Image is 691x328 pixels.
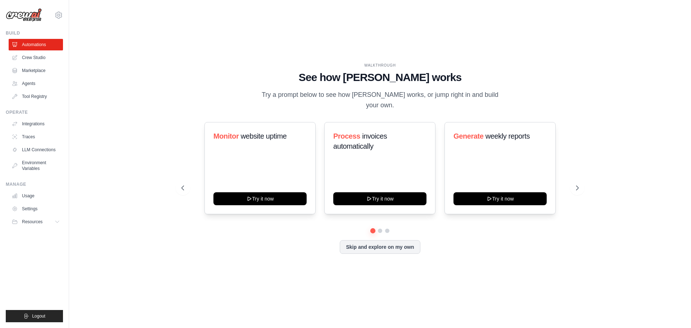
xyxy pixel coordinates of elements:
h1: See how [PERSON_NAME] works [181,71,579,84]
a: Automations [9,39,63,50]
a: Environment Variables [9,157,63,174]
span: Resources [22,219,42,225]
button: Try it now [453,192,547,205]
span: Logout [32,313,45,319]
button: Logout [6,310,63,322]
button: Try it now [333,192,426,205]
a: Tool Registry [9,91,63,102]
span: Generate [453,132,484,140]
div: Operate [6,109,63,115]
span: Monitor [213,132,239,140]
a: Settings [9,203,63,215]
a: Traces [9,131,63,143]
a: Crew Studio [9,52,63,63]
button: Try it now [213,192,307,205]
button: Resources [9,216,63,228]
div: Build [6,30,63,36]
img: Logo [6,8,42,22]
p: Try a prompt below to see how [PERSON_NAME] works, or jump right in and build your own. [259,90,501,111]
span: website uptime [241,132,287,140]
span: Process [333,132,360,140]
span: weekly reports [485,132,529,140]
div: WALKTHROUGH [181,63,579,68]
a: Agents [9,78,63,89]
iframe: Chat Widget [655,293,691,328]
div: Manage [6,181,63,187]
a: Integrations [9,118,63,130]
a: Usage [9,190,63,202]
a: LLM Connections [9,144,63,156]
button: Skip and explore on my own [340,240,420,254]
a: Marketplace [9,65,63,76]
